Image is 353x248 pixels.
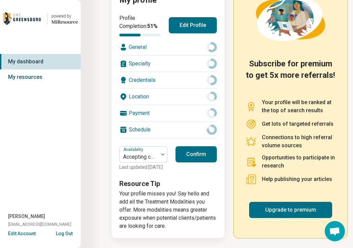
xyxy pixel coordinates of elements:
[175,146,217,162] button: Confirm
[119,14,161,36] div: Profile Completion:
[262,98,335,115] p: Your profile will be ranked at the top of search results
[262,154,335,170] p: Opportunities to participate in research
[119,122,217,138] div: Schedule
[123,147,145,152] label: Availability
[119,72,217,88] div: Credentials
[246,58,335,90] h2: Subscribe for premium to get 5x more referrals!
[3,11,78,27] a: UNC Greensboropowered by
[262,175,332,183] p: Help publishing your articles
[119,89,217,105] div: Location
[8,230,36,237] button: Edit Account
[3,11,43,27] img: UNC Greensboro
[8,213,45,220] span: [PERSON_NAME]
[249,202,332,218] a: Upgrade to premium
[119,179,217,188] h3: Resource Tip
[119,164,167,171] p: Last updated: [DATE]
[325,221,345,241] div: Open chat
[169,17,217,33] button: Edit Profile
[262,120,334,128] p: Get lots of targeted referrals
[262,133,335,150] p: Connections to high referral volume sources
[119,56,217,72] div: Specialty
[119,105,217,121] div: Payment
[8,221,71,227] span: [EMAIL_ADDRESS][DOMAIN_NAME]
[147,23,158,29] span: 51 %
[119,190,217,230] p: Your profile misses you! Say hello and add all the Treatment Modalities you offer. More modalitie...
[119,39,217,55] div: General
[56,230,73,236] button: Log Out
[51,13,78,19] div: powered by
